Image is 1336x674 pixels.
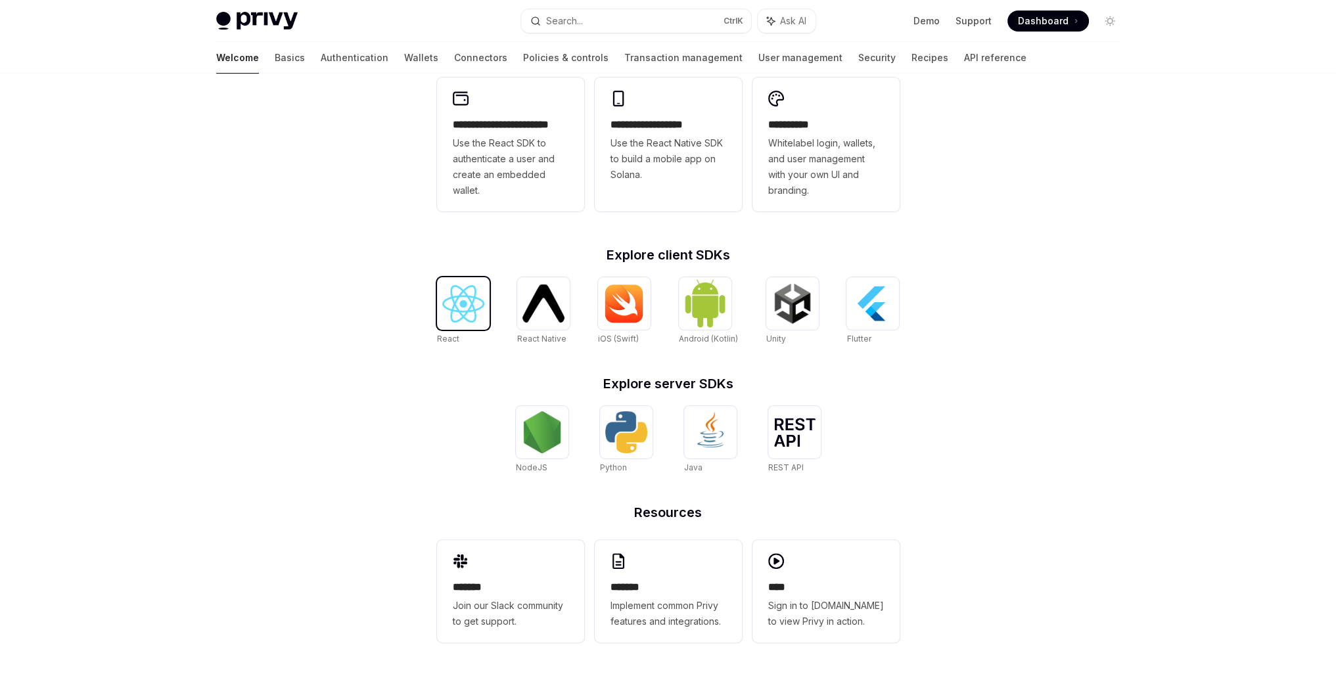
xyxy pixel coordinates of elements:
span: Use the React Native SDK to build a mobile app on Solana. [610,135,726,183]
span: Use the React SDK to authenticate a user and create an embedded wallet. [453,135,568,198]
span: Ctrl K [724,16,743,26]
span: Sign in to [DOMAIN_NAME] to view Privy in action. [768,598,884,629]
a: Demo [913,14,940,28]
a: React NativeReact Native [517,277,570,346]
a: Dashboard [1007,11,1089,32]
button: Search...CtrlK [521,9,751,33]
a: **** *****Whitelabel login, wallets, and user management with your own UI and branding. [752,78,900,212]
a: User management [758,42,842,74]
a: Authentication [321,42,388,74]
span: NodeJS [516,462,547,472]
a: NodeJSNodeJS [516,406,568,474]
a: UnityUnity [766,277,819,346]
a: iOS (Swift)iOS (Swift) [598,277,651,346]
img: NodeJS [521,411,563,453]
a: JavaJava [684,406,737,474]
a: API reference [964,42,1026,74]
span: Dashboard [1018,14,1069,28]
h2: Explore server SDKs [437,377,900,390]
span: Implement common Privy features and integrations. [610,598,726,629]
h2: Explore client SDKs [437,248,900,261]
span: Python [600,462,627,472]
span: Java [684,462,703,472]
a: Recipes [911,42,948,74]
img: React Native [522,284,564,322]
img: REST API [773,418,816,447]
img: Unity [772,282,814,325]
button: Toggle dark mode [1099,11,1120,32]
a: ****Sign in to [DOMAIN_NAME] to view Privy in action. [752,540,900,642]
img: React [442,285,484,323]
a: Security [858,42,896,74]
a: Transaction management [624,42,743,74]
a: FlutterFlutter [846,277,899,346]
span: React Native [517,334,566,344]
span: Join our Slack community to get support. [453,598,568,629]
a: PythonPython [600,406,653,474]
img: Python [605,411,647,453]
img: light logo [216,12,298,30]
a: Android (Kotlin)Android (Kotlin) [679,277,738,346]
span: Android (Kotlin) [679,334,738,344]
a: **** **Implement common Privy features and integrations. [595,540,742,642]
span: iOS (Swift) [598,334,639,344]
a: Policies & controls [523,42,609,74]
a: REST APIREST API [768,406,821,474]
a: Support [956,14,992,28]
span: React [437,334,459,344]
img: Android (Kotlin) [684,279,726,328]
span: Whitelabel login, wallets, and user management with your own UI and branding. [768,135,884,198]
a: **** **** **** ***Use the React Native SDK to build a mobile app on Solana. [595,78,742,212]
span: Ask AI [780,14,806,28]
span: Unity [766,334,786,344]
img: Java [689,411,731,453]
span: REST API [768,462,804,472]
span: Flutter [846,334,871,344]
img: iOS (Swift) [603,284,645,323]
div: Search... [546,13,583,29]
a: **** **Join our Slack community to get support. [437,540,584,642]
a: ReactReact [437,277,490,346]
a: Basics [275,42,305,74]
a: Wallets [404,42,438,74]
h2: Resources [437,506,900,519]
img: Flutter [852,282,894,325]
a: Welcome [216,42,259,74]
a: Connectors [454,42,507,74]
button: Ask AI [758,9,816,33]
